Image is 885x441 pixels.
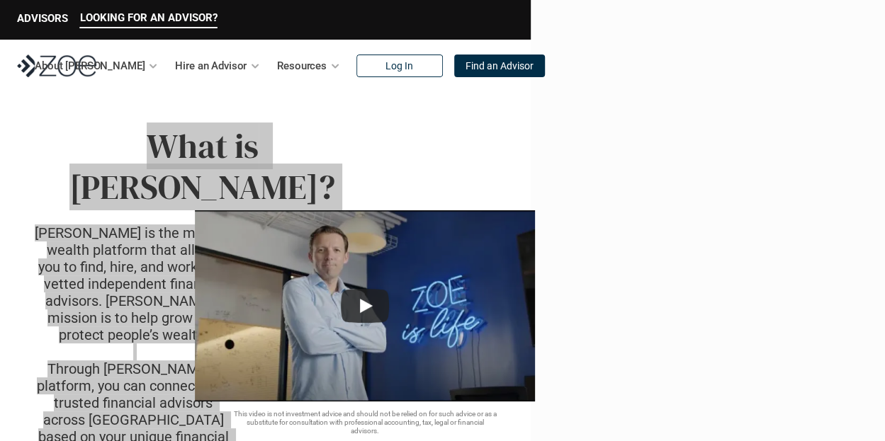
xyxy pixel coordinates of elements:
[454,55,545,77] a: Find an Advisor
[80,11,218,24] p: LOOKING FOR AN ADVISOR?
[34,224,233,343] p: [PERSON_NAME] is the modern wealth platform that allows you to find, hire, and work with vetted i...
[341,289,389,323] button: Play
[195,210,535,401] img: sddefault.webp
[17,12,68,25] p: ADVISORS
[175,55,247,76] p: Hire an Advisor
[35,55,145,76] p: About [PERSON_NAME]
[277,55,327,76] p: Resources
[34,126,371,207] p: What is [PERSON_NAME]?
[233,410,497,435] p: This video is not investment advice and should not be relied on for such advice or as a substitut...
[466,60,534,72] p: Find an Advisor
[385,60,413,72] p: Log In
[356,55,443,77] a: Log In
